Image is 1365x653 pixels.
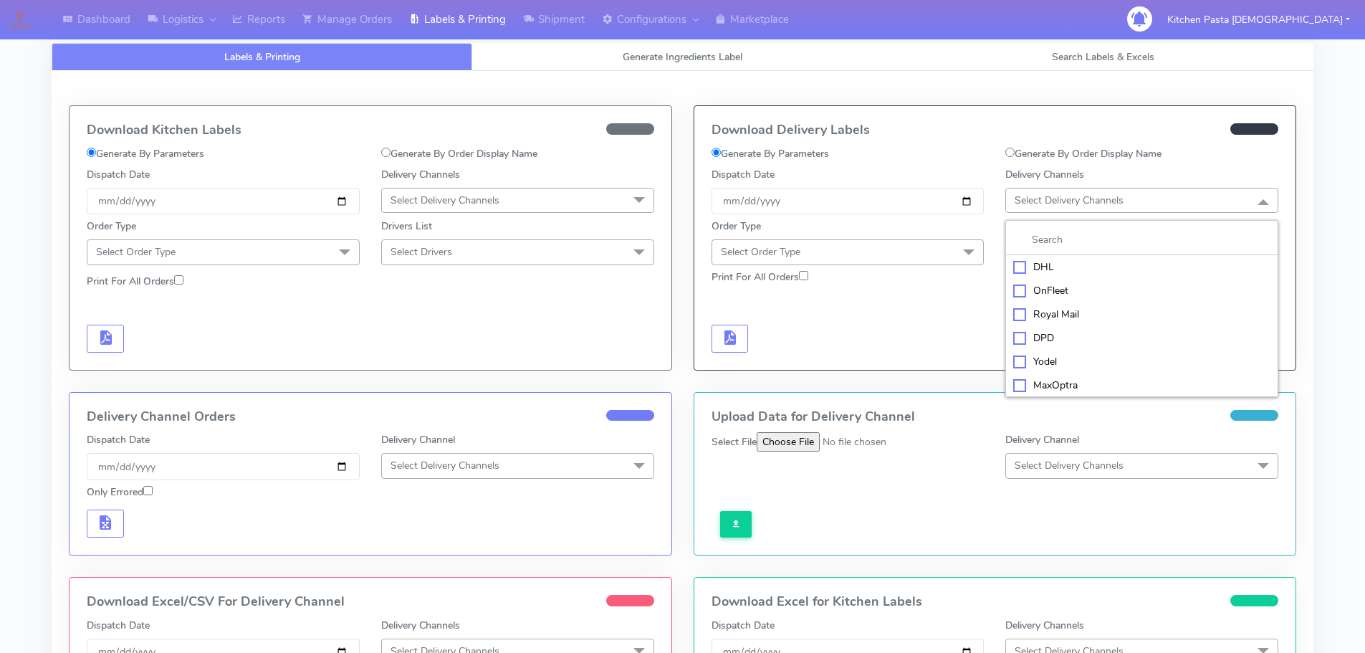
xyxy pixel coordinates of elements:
[1005,432,1079,447] label: Delivery Channel
[799,271,808,280] input: Print For All Orders
[1013,259,1270,275] div: DHL
[87,146,204,161] label: Generate By Parameters
[391,245,452,259] span: Select Drivers
[712,146,829,161] label: Generate By Parameters
[87,167,150,182] label: Dispatch Date
[712,123,1279,138] h4: Download Delivery Labels
[87,485,153,500] label: Only Errored
[712,219,761,234] label: Order Type
[381,148,391,157] input: Generate By Order Display Name
[1013,378,1270,393] div: MaxOptra
[712,167,775,182] label: Dispatch Date
[87,219,136,234] label: Order Type
[712,148,721,157] input: Generate By Parameters
[87,410,654,424] h4: Delivery Channel Orders
[712,410,1279,424] h4: Upload Data for Delivery Channel
[381,167,460,182] label: Delivery Channels
[391,459,499,472] span: Select Delivery Channels
[87,274,183,289] label: Print For All Orders
[1156,5,1361,34] button: Kitchen Pasta [DEMOGRAPHIC_DATA]
[87,432,150,447] label: Dispatch Date
[87,123,654,138] h4: Download Kitchen Labels
[52,43,1313,71] ul: Tabs
[712,618,775,633] label: Dispatch Date
[381,146,537,161] label: Generate By Order Display Name
[96,245,176,259] span: Select Order Type
[1013,330,1270,345] div: DPD
[381,219,432,234] label: Drivers List
[87,148,96,157] input: Generate By Parameters
[87,618,150,633] label: Dispatch Date
[1013,307,1270,322] div: Royal Mail
[224,50,300,64] span: Labels & Printing
[143,486,153,495] input: Only Errored
[1013,354,1270,369] div: Yodel
[1005,146,1162,161] label: Generate By Order Display Name
[1005,148,1015,157] input: Generate By Order Display Name
[1052,50,1154,64] span: Search Labels & Excels
[1013,232,1270,247] input: multiselect-search
[623,50,742,64] span: Generate Ingredients Label
[712,434,757,449] label: Select File
[381,432,455,447] label: Delivery Channel
[1015,459,1124,472] span: Select Delivery Channels
[721,245,800,259] span: Select Order Type
[1015,194,1124,207] span: Select Delivery Channels
[381,618,460,633] label: Delivery Channels
[174,275,183,285] input: Print For All Orders
[712,595,1279,609] h4: Download Excel for Kitchen Labels
[87,595,654,609] h4: Download Excel/CSV For Delivery Channel
[1005,167,1084,182] label: Delivery Channels
[1005,618,1084,633] label: Delivery Channels
[391,194,499,207] span: Select Delivery Channels
[1013,283,1270,298] div: OnFleet
[712,270,808,285] label: Print For All Orders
